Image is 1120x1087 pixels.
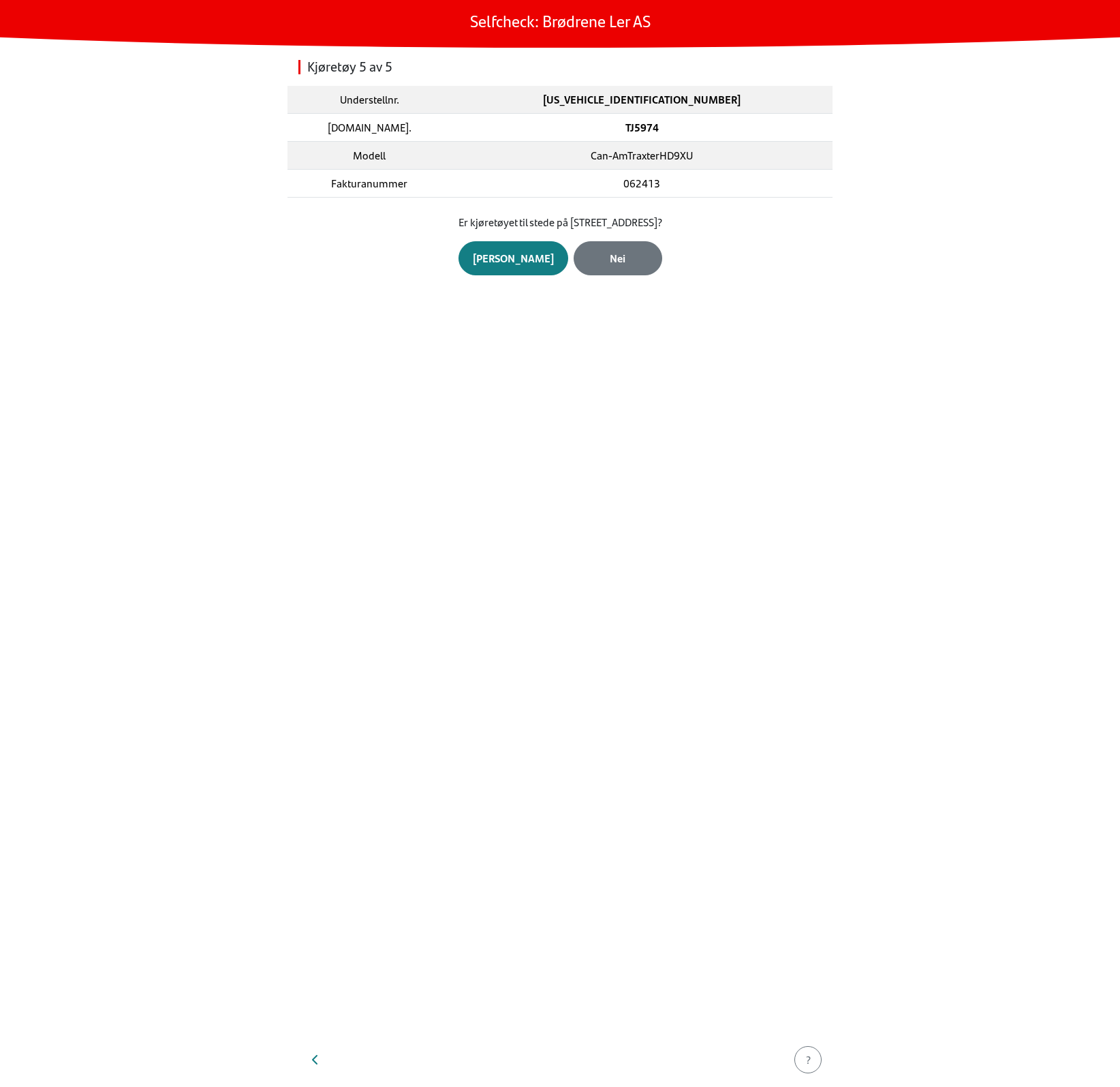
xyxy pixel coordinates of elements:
[287,114,451,142] td: [DOMAIN_NAME].
[298,59,822,75] h2: Kjøretøy 5 av 5
[451,142,833,170] td: Can-AmTraxterHD9XU
[543,91,741,107] strong: [US_VEHICLE_IDENTIFICATION_NUMBER]
[588,250,648,266] div: Nei
[473,250,554,266] div: [PERSON_NAME]
[287,170,451,198] td: Fakturanummer
[304,241,816,275] div: Group
[451,170,833,198] td: 062413
[287,142,451,170] td: Modell
[458,241,568,275] button: [PERSON_NAME]
[574,241,662,275] button: Nei
[470,11,651,31] h1: Selfcheck: Brødrene Ler AS
[794,1046,822,1073] button: ?
[625,119,659,135] strong: TJ5974
[304,214,816,230] p: Er kjøretøyet til stede på [STREET_ADDRESS]?
[803,1052,813,1068] div: ?
[287,86,451,114] td: Understellnr.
